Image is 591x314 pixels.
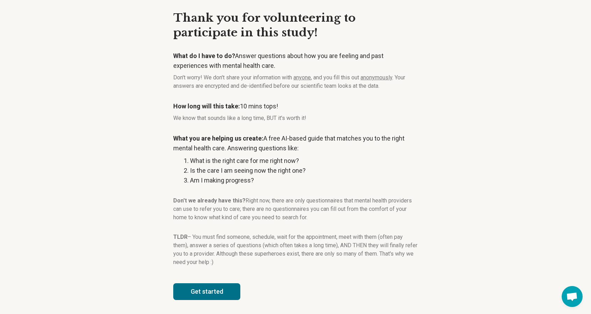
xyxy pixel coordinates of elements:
[360,74,392,81] span: anonymously
[173,114,418,122] p: We know that sounds like a long time, BUT it's worth it!
[173,135,263,142] strong: What you are helping us create:
[173,197,418,222] p: Right now, there are only questionnaires that mental health providers can use to refer you to car...
[190,156,418,166] li: What is the right care for me right now?
[173,101,418,111] p: 10 mins tops!
[190,176,418,185] li: Am I making progress?
[293,74,311,81] span: anyone
[173,134,418,153] p: A free AI-based guide that matches you to the right mental health care. Answering questions like:
[562,286,583,307] div: Open chat
[190,166,418,176] li: Is the care I am seeing now the right one?
[173,233,418,266] p: – You must find someone, schedule, wait for the appointment, meet with them (often pay them), ans...
[173,102,240,110] strong: How long will this take:
[173,11,418,40] h3: Thank you for volunteering to participate in this study!
[173,51,418,71] p: Answer questions about how you are feeling and past experiences with mental health care.
[173,283,240,300] button: Get started
[173,73,418,90] p: Don't worry! We don't share your information with , and you fill this out . Your answers are encr...
[173,234,188,240] strong: TLDR
[173,197,246,204] strong: Don't we already have this?
[173,52,235,59] strong: What do I have to do?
